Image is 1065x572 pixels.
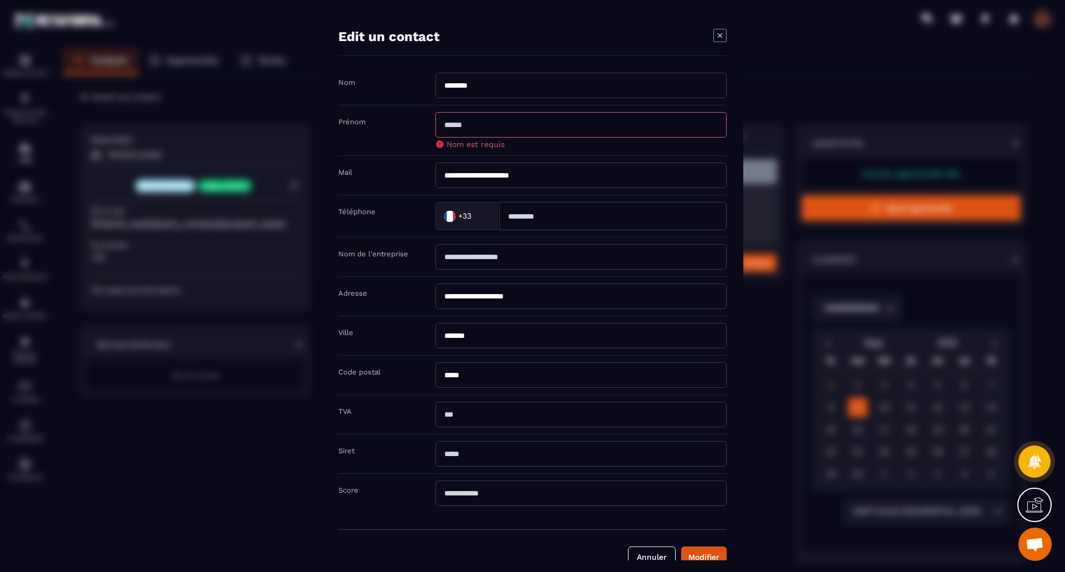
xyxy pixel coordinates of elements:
span: Nom est requis [447,140,505,149]
label: Code postal [338,368,381,376]
label: Prénom [338,118,366,126]
span: +33 [458,210,471,221]
label: Nom de l'entreprise [338,250,408,258]
div: Search for option [435,202,499,230]
button: Modifier [681,546,727,568]
h4: Edit un contact [338,29,439,44]
label: Adresse [338,289,367,297]
div: Ouvrir le chat [1018,528,1052,561]
label: Siret [338,447,354,455]
label: Nom [338,78,355,87]
label: TVA [338,407,352,416]
input: Search for option [474,207,488,224]
label: Téléphone [338,207,376,216]
label: Score [338,486,358,494]
img: Country Flag [439,205,461,227]
label: Mail [338,168,352,176]
label: Ville [338,328,353,337]
button: Annuler [628,546,676,568]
